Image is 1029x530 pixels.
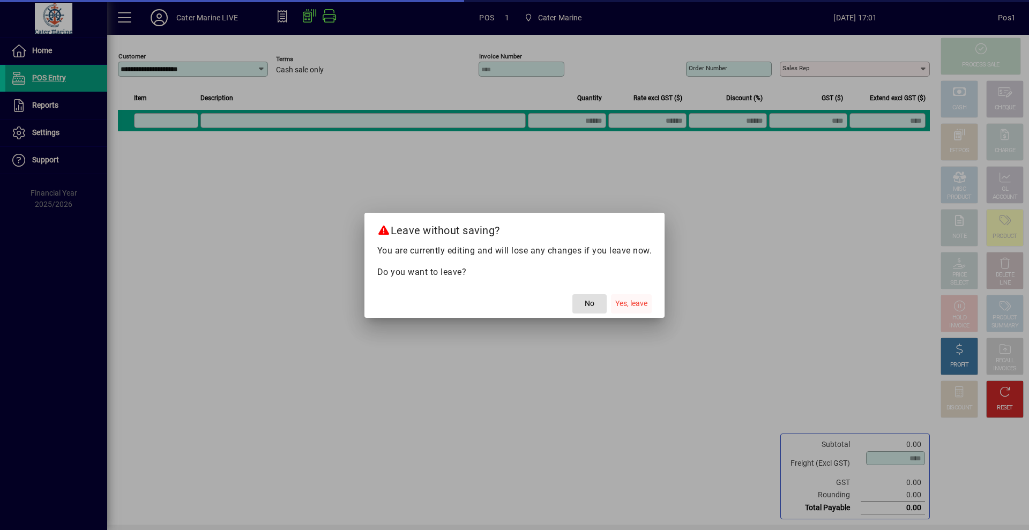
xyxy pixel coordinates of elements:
p: You are currently editing and will lose any changes if you leave now. [377,244,652,257]
p: Do you want to leave? [377,266,652,279]
span: Yes, leave [615,298,647,309]
h2: Leave without saving? [364,213,665,244]
button: Yes, leave [611,294,652,313]
button: No [572,294,607,313]
span: No [585,298,594,309]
